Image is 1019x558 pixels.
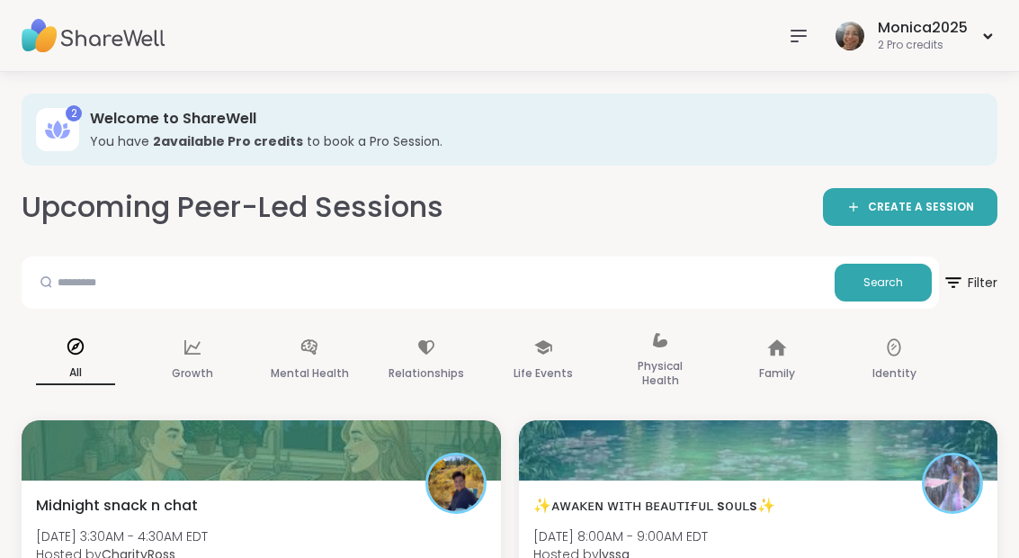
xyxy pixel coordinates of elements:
[621,355,700,391] p: Physical Health
[22,187,443,228] h2: Upcoming Peer-Led Sessions
[271,363,349,384] p: Mental Health
[878,38,968,53] div: 2 Pro credits
[389,363,464,384] p: Relationships
[759,363,795,384] p: Family
[835,264,932,301] button: Search
[533,527,708,545] span: [DATE] 8:00AM - 9:00AM EDT
[872,363,916,384] p: Identity
[878,18,968,38] div: Monica2025
[36,495,198,517] span: Midnight snack n chat
[836,22,864,50] img: Monica2025
[863,274,903,291] span: Search
[36,527,208,545] span: [DATE] 3:30AM - 4:30AM EDT
[22,4,165,67] img: ShareWell Nav Logo
[428,455,484,511] img: CharityRoss
[36,362,115,385] p: All
[153,132,303,150] b: 2 available Pro credit s
[925,455,980,511] img: lyssa
[823,188,997,226] a: CREATE A SESSION
[943,256,997,309] button: Filter
[868,200,974,215] span: CREATE A SESSION
[66,105,82,121] div: 2
[533,495,775,517] span: ✨ᴀᴡᴀᴋᴇɴ ᴡɪᴛʜ ʙᴇᴀᴜᴛɪғᴜʟ sᴏᴜʟs✨
[943,261,997,304] span: Filter
[172,363,213,384] p: Growth
[514,363,573,384] p: Life Events
[90,132,972,150] h3: You have to book a Pro Session.
[90,109,972,129] h3: Welcome to ShareWell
